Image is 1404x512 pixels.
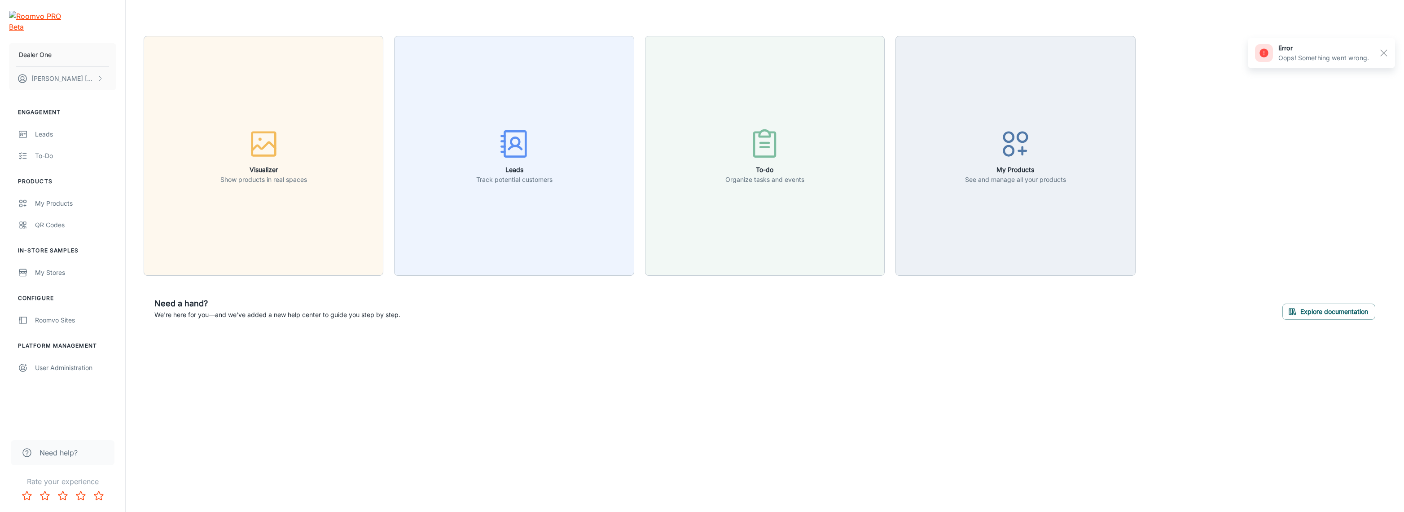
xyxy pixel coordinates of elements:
h6: Leads [476,165,553,175]
a: Explore documentation [1282,307,1375,316]
h6: Visualizer [220,165,307,175]
button: VisualizerShow products in real spaces [144,36,383,276]
button: Dealer One [9,43,116,66]
button: [PERSON_NAME] [PERSON_NAME] [9,67,116,90]
a: My ProductsSee and manage all your products [895,151,1135,160]
div: My Stores [35,268,116,278]
p: [PERSON_NAME] [PERSON_NAME] [31,74,95,84]
div: Roomvo Sites [35,315,116,325]
h6: My Products [965,165,1066,175]
p: Track potential customers [476,175,553,185]
a: LeadsTrack potential customers [394,151,634,160]
div: To-do [35,151,116,161]
p: Show products in real spaces [220,175,307,185]
button: LeadsTrack potential customers [394,36,634,276]
button: To-doOrganize tasks and events [645,36,885,276]
p: See and manage all your products [965,175,1066,185]
div: User Administration [35,363,116,373]
p: Oops! Something went wrong. [1278,53,1369,63]
p: Dealer One [19,50,52,60]
div: My Products [35,199,116,208]
h6: error [1278,43,1369,53]
button: Explore documentation [1282,304,1375,320]
a: To-doOrganize tasks and events [645,151,885,160]
div: Leads [35,129,116,139]
div: QR Codes [35,220,116,230]
p: We're here for you—and we've added a new help center to guide you step by step. [154,310,400,320]
button: My ProductsSee and manage all your products [895,36,1135,276]
p: Organize tasks and events [725,175,804,185]
img: Roomvo PRO Beta [9,11,64,32]
h6: To-do [725,165,804,175]
h6: Need a hand? [154,297,400,310]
